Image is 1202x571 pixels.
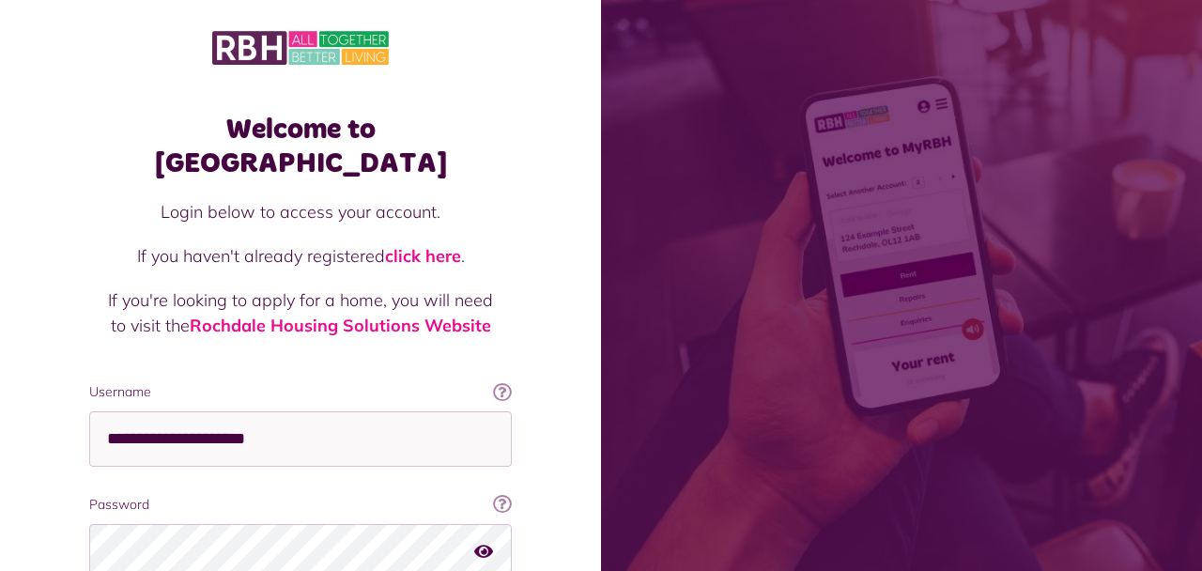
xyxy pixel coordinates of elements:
img: MyRBH [212,28,389,68]
p: If you're looking to apply for a home, you will need to visit the [108,287,493,338]
p: Login below to access your account. [108,199,493,224]
a: Rochdale Housing Solutions Website [190,315,491,336]
label: Password [89,495,512,515]
p: If you haven't already registered . [108,243,493,269]
h1: Welcome to [GEOGRAPHIC_DATA] [89,113,512,180]
label: Username [89,382,512,402]
a: click here [385,245,461,267]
